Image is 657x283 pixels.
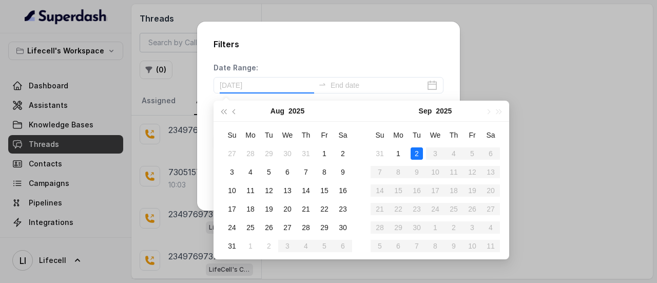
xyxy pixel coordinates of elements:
[263,184,275,197] div: 12
[318,80,326,88] span: swap-right
[226,147,238,160] div: 27
[281,166,294,178] div: 6
[281,147,294,160] div: 30
[214,63,258,73] p: Date Range:
[334,218,352,237] td: 2025-08-30
[436,101,452,121] button: 2025
[278,163,297,181] td: 2025-08-06
[244,240,257,252] div: 1
[445,126,463,144] th: Th
[226,166,238,178] div: 3
[337,203,349,215] div: 23
[408,144,426,163] td: 2025-09-02
[214,38,443,50] h2: Filters
[371,144,389,163] td: 2025-08-31
[315,181,334,200] td: 2025-08-15
[331,80,425,91] input: End date
[426,126,445,144] th: We
[371,126,389,144] th: Su
[297,218,315,237] td: 2025-08-28
[244,147,257,160] div: 28
[260,200,278,218] td: 2025-08-19
[220,80,314,91] input: Start date
[260,126,278,144] th: Tu
[263,221,275,234] div: 26
[281,221,294,234] div: 27
[260,237,278,255] td: 2025-09-02
[318,147,331,160] div: 1
[411,147,423,160] div: 2
[278,181,297,200] td: 2025-08-13
[315,200,334,218] td: 2025-08-22
[318,221,331,234] div: 29
[260,181,278,200] td: 2025-08-12
[300,203,312,215] div: 21
[223,163,241,181] td: 2025-08-03
[223,126,241,144] th: Su
[263,203,275,215] div: 19
[281,184,294,197] div: 13
[226,184,238,197] div: 10
[297,126,315,144] th: Th
[278,200,297,218] td: 2025-08-20
[300,166,312,178] div: 7
[297,144,315,163] td: 2025-07-31
[241,237,260,255] td: 2025-09-01
[334,126,352,144] th: Sa
[241,200,260,218] td: 2025-08-18
[226,203,238,215] div: 17
[270,101,284,121] button: Aug
[408,126,426,144] th: Tu
[223,200,241,218] td: 2025-08-17
[241,181,260,200] td: 2025-08-11
[260,163,278,181] td: 2025-08-05
[263,166,275,178] div: 5
[318,184,331,197] div: 15
[288,101,304,121] button: 2025
[389,126,408,144] th: Mo
[263,240,275,252] div: 2
[315,218,334,237] td: 2025-08-29
[318,203,331,215] div: 22
[297,200,315,218] td: 2025-08-21
[260,144,278,163] td: 2025-07-29
[281,203,294,215] div: 20
[278,126,297,144] th: We
[223,237,241,255] td: 2025-08-31
[263,147,275,160] div: 29
[297,181,315,200] td: 2025-08-14
[419,101,432,121] button: Sep
[315,163,334,181] td: 2025-08-08
[337,221,349,234] div: 30
[278,218,297,237] td: 2025-08-27
[315,126,334,144] th: Fr
[337,166,349,178] div: 9
[244,184,257,197] div: 11
[300,184,312,197] div: 14
[337,184,349,197] div: 16
[226,221,238,234] div: 24
[334,163,352,181] td: 2025-08-09
[481,126,500,144] th: Sa
[300,147,312,160] div: 31
[315,144,334,163] td: 2025-08-01
[244,221,257,234] div: 25
[244,203,257,215] div: 18
[300,221,312,234] div: 28
[241,126,260,144] th: Mo
[374,147,386,160] div: 31
[244,166,257,178] div: 4
[318,80,326,88] span: to
[278,144,297,163] td: 2025-07-30
[241,218,260,237] td: 2025-08-25
[337,147,349,160] div: 2
[226,240,238,252] div: 31
[223,218,241,237] td: 2025-08-24
[389,144,408,163] td: 2025-09-01
[223,181,241,200] td: 2025-08-10
[334,181,352,200] td: 2025-08-16
[318,166,331,178] div: 8
[334,144,352,163] td: 2025-08-02
[241,163,260,181] td: 2025-08-04
[241,144,260,163] td: 2025-07-28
